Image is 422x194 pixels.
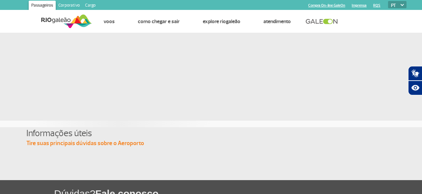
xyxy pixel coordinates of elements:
[203,18,240,25] a: Explore RIOgaleão
[408,66,422,81] button: Abrir tradutor de língua de sinais.
[56,1,82,11] a: Corporativo
[373,3,380,8] a: RQS
[29,1,56,11] a: Passageiros
[263,18,291,25] a: Atendimento
[104,18,115,25] a: Voos
[408,66,422,95] div: Plugin de acessibilidade da Hand Talk.
[26,127,396,139] h4: Informações úteis
[308,3,345,8] a: Compra On-line GaleOn
[352,3,367,8] a: Imprensa
[26,139,396,147] p: Tire suas principais dúvidas sobre o Aeroporto
[82,1,98,11] a: Cargo
[138,18,180,25] a: Como chegar e sair
[408,81,422,95] button: Abrir recursos assistivos.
